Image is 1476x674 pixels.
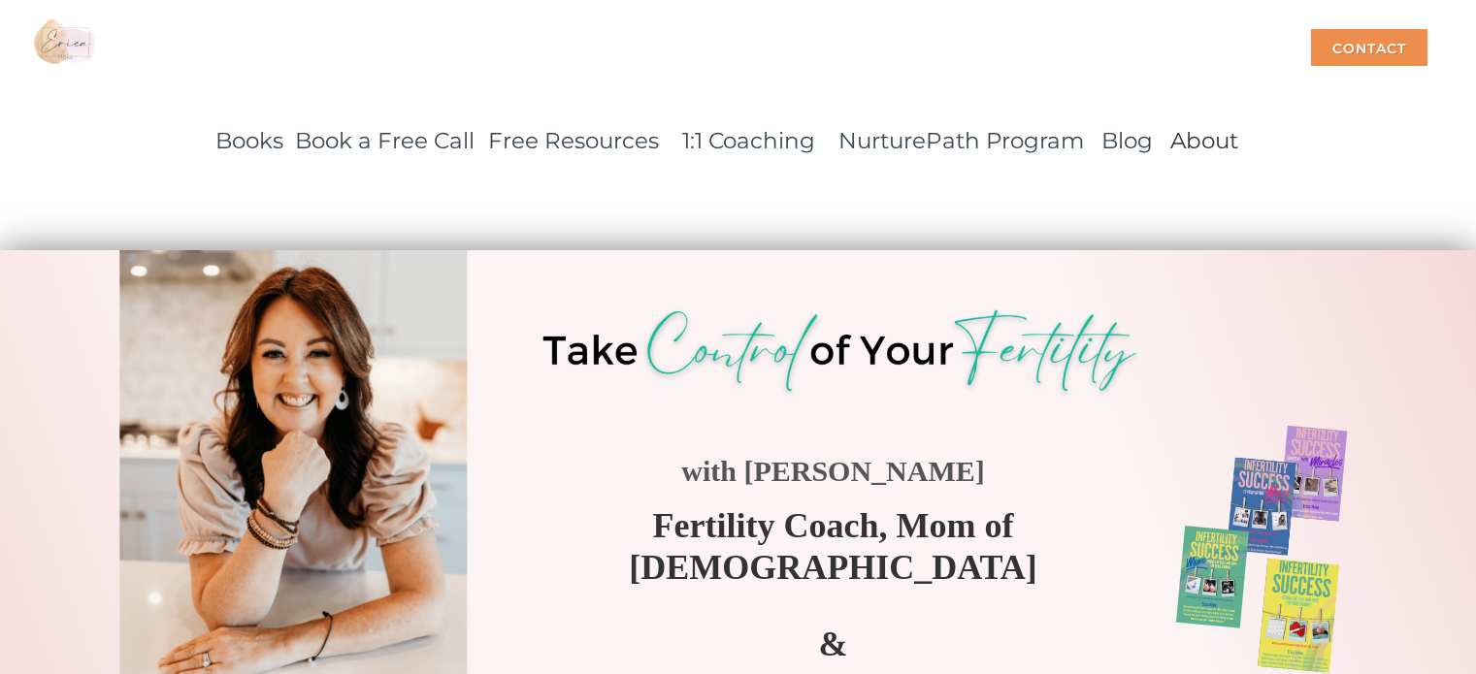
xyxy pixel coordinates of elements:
a: Free Resources [488,127,659,154]
a: Blog [1101,127,1153,154]
a: About [1170,120,1238,156]
span: About [1170,127,1238,154]
a: NurturePath Program [838,127,1084,154]
a: Book a Free Call [295,127,475,154]
img: 63ddda5937863.png [523,303,1156,403]
a: Books [215,127,283,154]
strong: & [818,624,847,662]
div: Contact [1311,29,1427,66]
a: 1:1 Coaching [682,127,815,154]
span: Fertility Coach, Mom of [DEMOGRAPHIC_DATA] [629,505,1037,586]
strong: with [PERSON_NAME] [681,455,985,486]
